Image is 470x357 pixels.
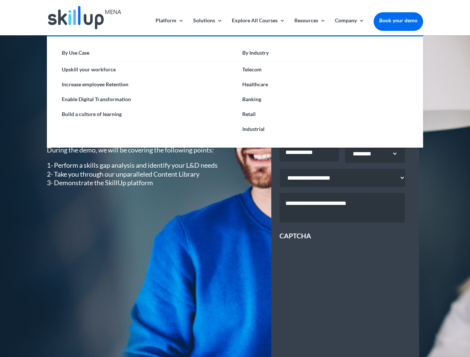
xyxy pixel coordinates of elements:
[48,6,121,29] img: Skillup Mena
[54,77,235,92] a: Increase employee Retention
[279,232,311,240] label: CAPTCHA
[47,161,224,187] p: 1- Perform a skills gap analysis and identify your L&D needs 2- Take you through our unparalleled...
[193,18,223,35] a: Solutions
[346,277,470,357] iframe: Chat Widget
[374,12,423,29] a: Book your demo
[235,107,415,122] a: Retail
[294,18,326,35] a: Resources
[235,62,415,77] a: Telecom
[235,48,415,62] a: By Industry
[54,62,235,77] a: Upskill your workforce
[232,18,285,35] a: Explore All Courses
[235,92,415,107] a: Banking
[156,18,184,35] a: Platform
[54,107,235,122] a: Build a culture of learning
[54,92,235,107] a: Enable Digital Transformation
[47,146,224,187] div: During the demo, we will be covering the following points:
[235,122,415,136] a: Industrial
[54,48,235,62] a: By Use Case
[335,18,364,35] a: Company
[235,77,415,92] a: Healthcare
